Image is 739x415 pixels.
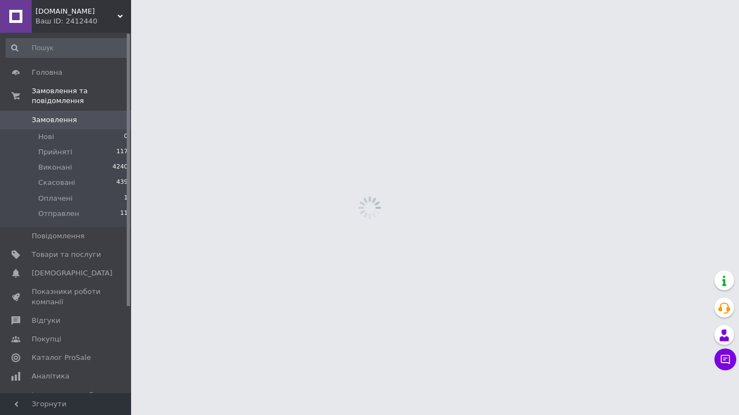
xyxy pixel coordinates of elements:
[32,231,85,241] span: Повідомлення
[32,287,101,306] span: Показники роботи компанії
[32,334,61,344] span: Покупці
[124,194,128,203] span: 1
[116,178,128,188] span: 439
[36,7,117,16] span: Covers.in.ua
[38,147,72,157] span: Прийняті
[120,209,128,219] span: 11
[714,348,736,370] button: Чат з покупцем
[38,194,73,203] span: Оплачені
[32,115,77,125] span: Замовлення
[5,38,129,58] input: Пошук
[32,268,113,278] span: [DEMOGRAPHIC_DATA]
[32,68,62,77] span: Головна
[32,371,69,381] span: Аналітика
[38,163,72,172] span: Виконані
[32,86,131,106] span: Замовлення та повідомлення
[124,132,128,142] span: 0
[36,16,131,26] div: Ваш ID: 2412440
[38,178,75,188] span: Скасовані
[32,390,101,410] span: Інструменти веб-майстра та SEO
[38,209,79,219] span: Отправлен
[38,132,54,142] span: Нові
[116,147,128,157] span: 117
[32,353,91,363] span: Каталог ProSale
[32,316,60,326] span: Відгуки
[32,250,101,260] span: Товари та послуги
[113,163,128,172] span: 4240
